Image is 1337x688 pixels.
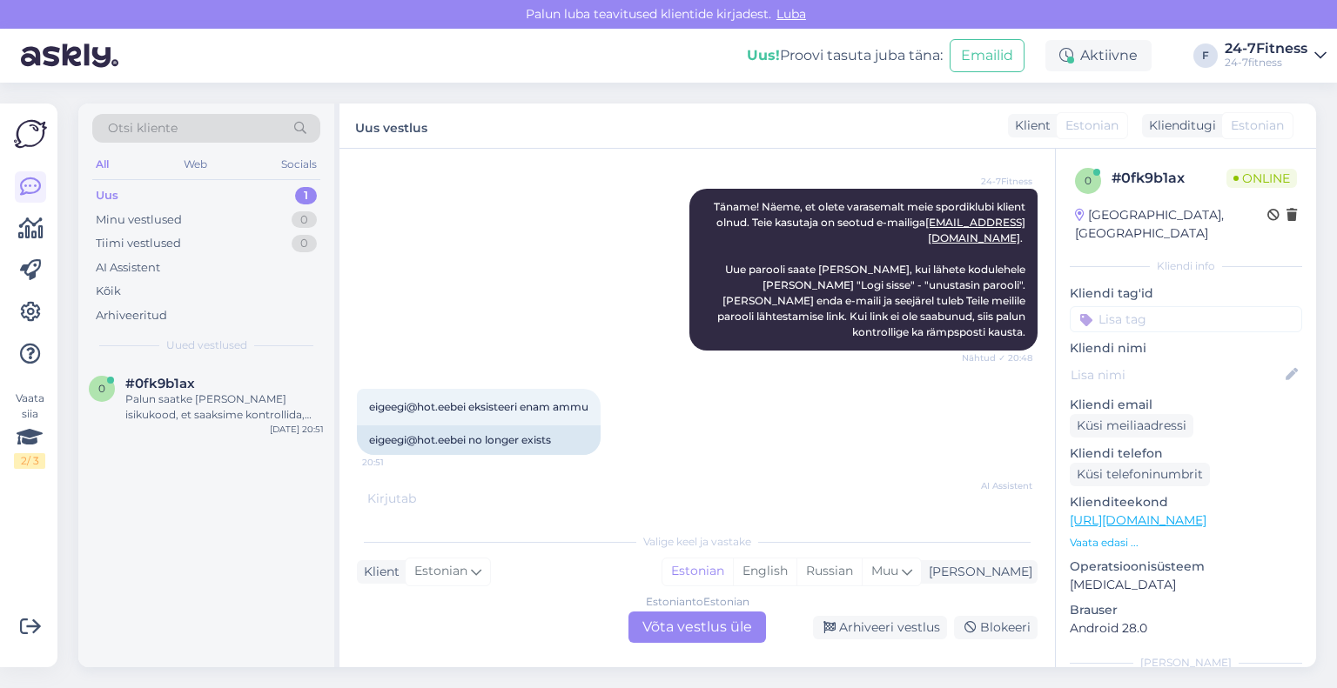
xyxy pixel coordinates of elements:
[362,456,427,469] span: 20:51
[1142,117,1216,135] div: Klienditugi
[414,562,467,581] span: Estonian
[1065,117,1119,135] span: Estonian
[747,45,943,66] div: Proovi tasuta juba täna:
[98,382,105,395] span: 0
[1070,493,1302,511] p: Klienditeekond
[967,479,1032,492] span: AI Assistent
[355,114,427,137] label: Uus vestlus
[1070,512,1206,528] a: [URL][DOMAIN_NAME]
[950,39,1025,72] button: Emailid
[96,187,118,204] div: Uus
[92,153,112,176] div: All
[747,47,780,63] b: Uus!
[813,616,947,639] div: Arhiveeri vestlus
[1070,258,1302,274] div: Kliendi info
[295,187,317,204] div: 1
[1045,40,1152,71] div: Aktiivne
[714,200,1028,338] span: Täname! Näeme, et olete varasemalt meie spordiklubi klient olnud. Teie kasutaja on seotud e-maili...
[357,563,400,581] div: Klient
[1070,339,1302,357] p: Kliendi nimi
[416,491,419,506] span: .
[1193,43,1218,68] div: F
[871,563,898,578] span: Muu
[1070,414,1193,438] div: Küsi meiliaadressi
[662,558,733,584] div: Estonian
[771,6,811,22] span: Luba
[96,259,160,277] div: AI Assistent
[1070,576,1302,594] p: [MEDICAL_DATA]
[962,351,1032,364] span: Nähtud ✓ 20:48
[14,391,45,469] div: Vaata siia
[1226,169,1297,188] span: Online
[270,423,324,436] div: [DATE] 20:51
[357,534,1038,550] div: Valige keel ja vastake
[166,337,247,353] span: Uued vestlused
[292,235,317,252] div: 0
[1070,444,1302,463] p: Kliendi telefon
[925,216,1025,244] a: [EMAIL_ADDRESS][DOMAIN_NAME]
[96,211,182,229] div: Minu vestlused
[96,235,181,252] div: Tiimi vestlused
[292,211,317,229] div: 0
[96,307,167,324] div: Arhiveeritud
[1085,174,1092,187] span: 0
[1070,463,1210,486] div: Küsi telefoninumbrit
[1070,306,1302,332] input: Lisa tag
[1070,601,1302,619] p: Brauser
[1070,558,1302,576] p: Operatsioonisüsteem
[646,594,749,610] div: Estonian to Estonian
[1225,42,1307,56] div: 24-7Fitness
[1070,284,1302,303] p: Kliendi tag'id
[278,153,320,176] div: Socials
[1071,365,1282,384] input: Lisa nimi
[14,117,47,150] img: Askly Logo
[1075,206,1267,243] div: [GEOGRAPHIC_DATA], [GEOGRAPHIC_DATA]
[14,453,45,469] div: 2 / 3
[1070,535,1302,551] p: Vaata edasi ...
[628,611,766,643] div: Võta vestlus üle
[1070,396,1302,414] p: Kliendi email
[922,563,1032,581] div: [PERSON_NAME]
[1070,655,1302,671] div: [PERSON_NAME]
[357,425,601,455] div: eigeegi@hot.eebei no longer exists
[1225,56,1307,70] div: 24-7fitness
[369,400,588,413] span: eigeegi@hot.eebei eksisteeri enam ammu
[96,283,121,300] div: Kõik
[796,558,862,584] div: Russian
[1008,117,1051,135] div: Klient
[108,119,178,137] span: Otsi kliente
[1070,619,1302,638] p: Android 28.0
[954,616,1038,639] div: Blokeeri
[1225,42,1327,70] a: 24-7Fitness24-7fitness
[967,175,1032,188] span: 24-7Fitness
[1112,168,1226,189] div: # 0fk9b1ax
[125,376,195,391] span: #0fk9b1ax
[733,558,796,584] div: English
[357,490,1038,508] div: Kirjutab
[125,391,324,423] div: Palun saatke [PERSON_NAME] isikukood, et saaksime kontrollida, millise e-mailiga Teie konto seotu...
[1231,117,1284,135] span: Estonian
[180,153,211,176] div: Web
